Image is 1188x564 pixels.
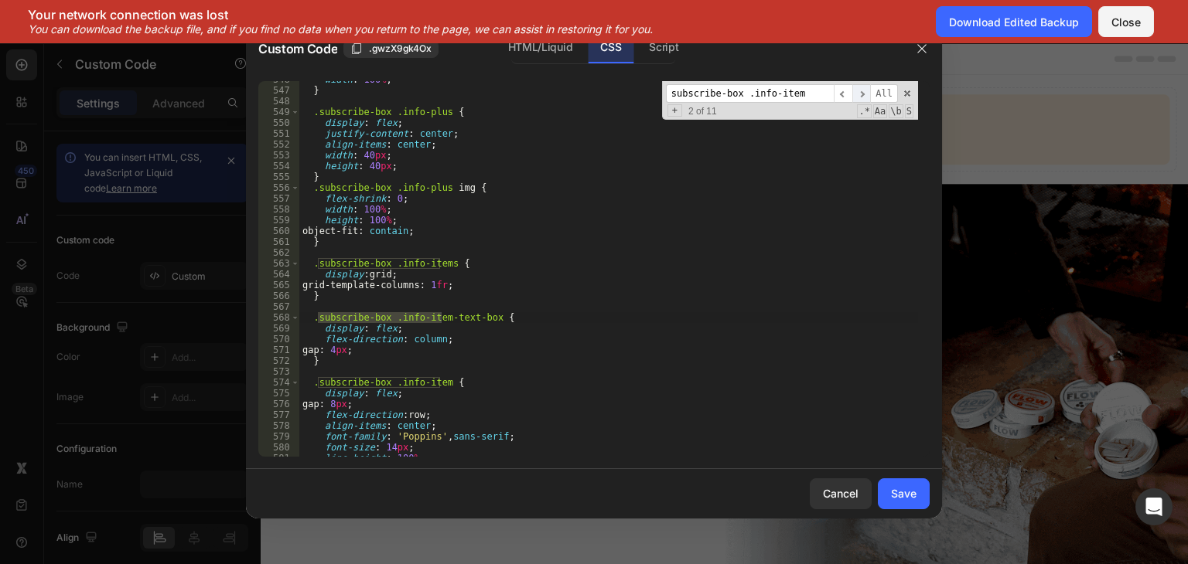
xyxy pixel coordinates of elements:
div: 557 [258,193,299,204]
div: 569 [258,323,299,334]
p: Can not get product from Shopify [53,57,664,73]
div: 575 [258,388,299,399]
button: Save [878,478,930,509]
img: gempages_528801600827819134-a5de1126-574c-47ad-bbf1-c6c9be8bbb76.svg [324,376,355,406]
div: Script [637,32,691,63]
span: CaseSensitive Search [873,104,887,118]
img: gempages_528801600827819134-418bad80-d61d-4f4e-89c4-5c11138e679d.png [35,376,66,407]
div: 571 [258,345,299,355]
p: Instantly Tap Into Flow [13,415,88,463]
p: Your network connection was lost [28,7,653,22]
div: 554 [258,161,299,172]
div: 579 [258,431,299,442]
div: 547 [258,85,299,96]
div: 565 [258,280,299,290]
span: Search In Selection [905,104,913,118]
button: Download Edited Backup [936,6,1092,37]
p: Energy [110,415,185,431]
div: Close [1111,14,1141,30]
button: Add product [53,90,118,115]
div: 551 [258,128,299,139]
button: .gwzX9gk4Ox [343,39,439,58]
span: .gwzX9gk4Ox [369,42,432,56]
div: Download Edited Backup [949,14,1079,30]
div: 562 [258,247,299,258]
p: Fast Shipping [302,414,377,447]
span: RegExp Search [857,104,871,118]
div: 580 [258,442,299,453]
img: gempages_528801600827819134-47d95c16-d28f-4cc2-9dca-4d888f2adc80.png [227,376,258,407]
div: 558 [258,204,299,215]
button: Cancel [810,478,872,509]
div: 548 [258,96,299,107]
input: Search for [666,84,834,104]
div: 560 [258,226,299,236]
div: 578 [258,420,299,431]
button: Sync from Shopify [125,90,218,115]
span: Custom Code [258,39,337,58]
p: & Focus [110,431,185,447]
div: 570 [258,334,299,345]
div: 563 [258,258,299,269]
span: Whole Word Search [889,104,903,118]
div: 572 [258,355,299,366]
div: 561 [258,236,299,247]
div: CSS [588,32,633,63]
div: 549 [258,107,299,117]
span: Alt-Enter [870,84,898,104]
div: 574 [258,377,299,388]
div: 552 [258,139,299,150]
span: 2 of 11 [682,106,723,117]
div: 550 [258,117,299,128]
button: Close [1098,6,1154,37]
div: 581 [258,453,299,464]
img: gempages_528801600827819134-a895415e-3105-4ece-bdf0-6975813b0e8e.png [131,376,162,407]
h2: Why 60,000+ People Love Flow Pouches? [12,216,378,364]
div: 567 [258,301,299,312]
div: 568 [258,312,299,323]
span: ​ [852,84,871,104]
p: You can download the backup file, and if you find no data when you return to the page, we can ass... [28,22,653,36]
div: 556 [258,182,299,193]
div: 559 [258,215,299,226]
div: 573 [258,366,299,377]
span: Toggle Replace mode [667,104,682,117]
div: HTML/Liquid [496,32,585,63]
div: 576 [258,399,299,409]
div: 553 [258,150,299,161]
span: ​ [834,84,852,104]
div: Save [891,485,917,501]
div: 564 [258,269,299,280]
p: Great Taste [206,415,281,447]
div: Cancel [823,485,859,501]
div: Open Intercom Messenger [1135,488,1173,525]
div: 566 [258,290,299,301]
div: 555 [258,172,299,182]
p: We cannot find any products from your Shopify store. Please try manually syncing the data from Sh... [53,73,664,88]
div: 577 [258,409,299,420]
